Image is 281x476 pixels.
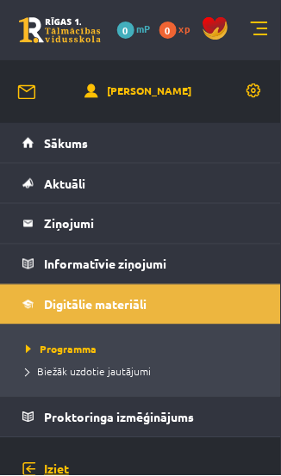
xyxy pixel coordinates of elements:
[26,365,151,379] span: Biežāk uzdotie jautājumi
[44,204,259,244] legend: Ziņojumi
[22,164,259,203] a: Aktuāli
[84,83,192,101] a: [PERSON_NAME]
[22,123,259,163] a: Sākums
[159,22,199,35] a: 0 xp
[22,285,259,325] a: Digitālie materiāli
[22,398,259,437] a: Proktoringa izmēģinājums
[26,364,264,380] a: Biežāk uzdotie jautājumi
[44,135,88,151] span: Sākums
[179,22,190,35] span: xp
[19,17,101,43] a: Rīgas 1. Tālmācības vidusskola
[26,343,97,356] span: Programma
[22,244,259,284] a: Informatīvie ziņojumi
[22,204,259,244] a: Ziņojumi
[44,176,85,191] span: Aktuāli
[44,244,259,284] legend: Informatīvie ziņojumi
[117,22,134,39] span: 0
[137,22,151,35] span: mP
[159,22,177,39] span: 0
[44,297,147,312] span: Digitālie materiāli
[44,410,194,425] span: Proktoringa izmēģinājums
[26,342,264,357] a: Programma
